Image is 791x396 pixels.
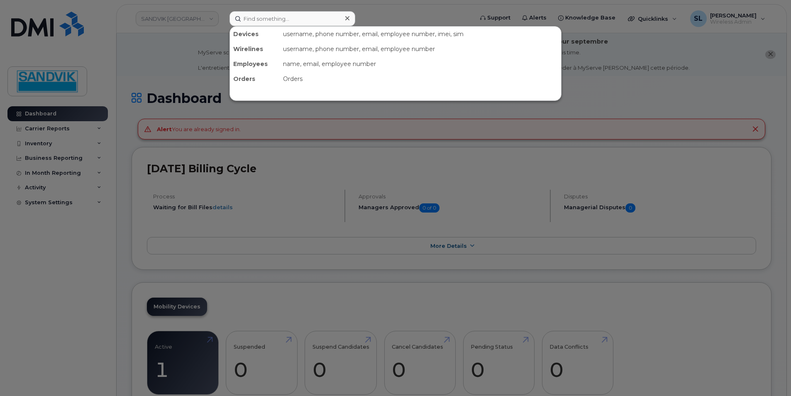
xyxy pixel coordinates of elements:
[230,56,280,71] div: Employees
[230,71,280,86] div: Orders
[280,56,561,71] div: name, email, employee number
[230,27,280,42] div: Devices
[280,71,561,86] div: Orders
[280,42,561,56] div: username, phone number, email, employee number
[280,27,561,42] div: username, phone number, email, employee number, imei, sim
[230,42,280,56] div: Wirelines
